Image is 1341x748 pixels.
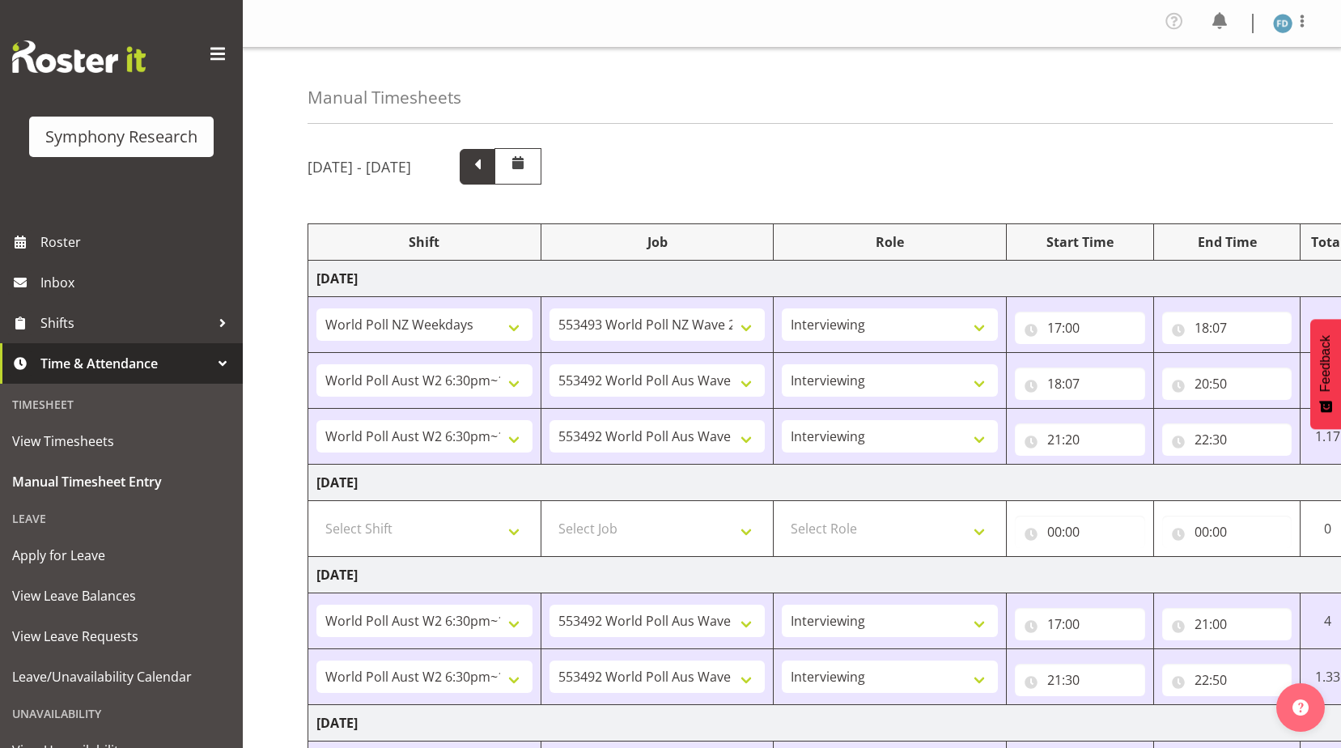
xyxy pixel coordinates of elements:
[550,232,766,252] div: Job
[782,232,998,252] div: Role
[1162,232,1292,252] div: End Time
[40,351,210,376] span: Time & Attendance
[4,388,239,421] div: Timesheet
[12,624,231,648] span: View Leave Requests
[1162,312,1292,344] input: Click to select...
[12,429,231,453] span: View Timesheets
[4,535,239,576] a: Apply for Leave
[308,158,411,176] h5: [DATE] - [DATE]
[40,230,235,254] span: Roster
[4,576,239,616] a: View Leave Balances
[1310,319,1341,429] button: Feedback - Show survey
[12,40,146,73] img: Rosterit website logo
[1162,423,1292,456] input: Click to select...
[12,665,231,689] span: Leave/Unavailability Calendar
[1292,699,1309,716] img: help-xxl-2.png
[1273,14,1292,33] img: foziah-dean1868.jpg
[1162,368,1292,400] input: Click to select...
[1015,516,1145,548] input: Click to select...
[40,311,210,335] span: Shifts
[1162,664,1292,696] input: Click to select...
[1015,664,1145,696] input: Click to select...
[1162,516,1292,548] input: Click to select...
[12,584,231,608] span: View Leave Balances
[4,421,239,461] a: View Timesheets
[1015,368,1145,400] input: Click to select...
[40,270,235,295] span: Inbox
[4,657,239,697] a: Leave/Unavailability Calendar
[12,543,231,567] span: Apply for Leave
[45,125,197,149] div: Symphony Research
[1015,232,1145,252] div: Start Time
[308,88,461,107] h4: Manual Timesheets
[1015,312,1145,344] input: Click to select...
[1015,423,1145,456] input: Click to select...
[12,470,231,494] span: Manual Timesheet Entry
[4,502,239,535] div: Leave
[1015,608,1145,640] input: Click to select...
[316,232,533,252] div: Shift
[4,461,239,502] a: Manual Timesheet Entry
[1318,335,1333,392] span: Feedback
[4,616,239,657] a: View Leave Requests
[1162,608,1292,640] input: Click to select...
[4,697,239,730] div: Unavailability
